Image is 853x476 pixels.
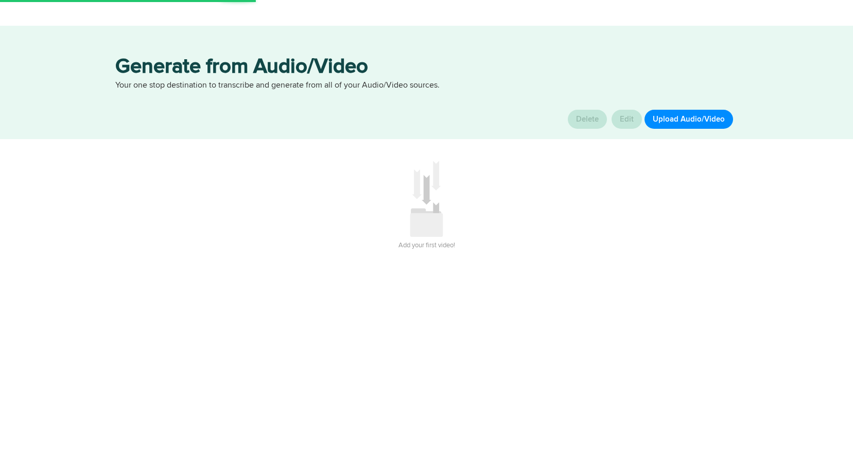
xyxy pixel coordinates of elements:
[645,110,733,129] button: Upload Audio/Video
[115,80,738,92] p: Your one stop destination to transcribe and generate from all of your Audio/Video sources.
[568,110,607,129] button: Delete
[612,110,642,129] button: Edit
[115,57,738,80] h3: Generate from Audio/Video
[115,237,738,254] h3: Add your first video!
[410,160,443,237] img: icon_add_something.svg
